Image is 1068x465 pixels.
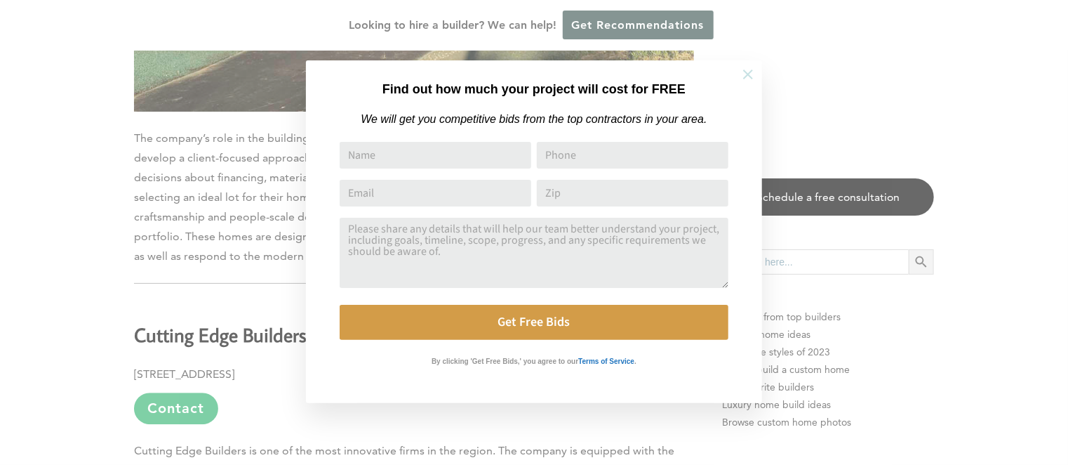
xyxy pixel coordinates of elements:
a: Terms of Service [578,354,634,366]
input: Zip [537,180,728,207]
input: Name [340,142,531,169]
button: Get Free Bids [340,305,728,340]
textarea: Comment or Message [340,218,728,288]
button: Close [723,50,773,99]
strong: Terms of Service [578,358,634,365]
input: Phone [537,142,728,169]
strong: Find out how much your project will cost for FREE [382,82,686,96]
strong: . [634,358,636,365]
input: Email Address [340,180,531,207]
em: We will get you competitive bids from the top contractors in your area. [361,113,707,125]
strong: By clicking 'Get Free Bids,' you agree to our [432,358,578,365]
